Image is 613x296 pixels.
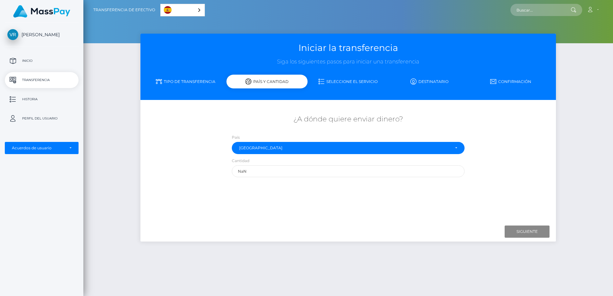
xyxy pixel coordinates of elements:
div: Acuerdos de usuario [12,145,64,151]
div: [GEOGRAPHIC_DATA] [239,145,450,151]
a: Transferencia de efectivo [93,3,155,17]
p: Perfil del usuario [7,114,76,123]
p: Transferencia [7,75,76,85]
a: Seleccione el servicio [307,76,389,87]
a: Destinatario [389,76,470,87]
label: País [232,135,240,140]
button: Acuerdos de usuario [5,142,79,154]
input: Amount to send in undefined (Maximum: undefined) [232,165,465,177]
p: Inicio [7,56,76,66]
input: Siguiente [505,226,550,238]
div: País y cantidad [226,75,307,88]
div: Language [160,4,205,16]
aside: Language selected: Español [160,4,205,16]
a: Español [161,4,205,16]
img: MassPay [13,5,70,18]
input: Buscar... [510,4,571,16]
h3: Iniciar la transferencia [145,42,551,54]
a: Transferencia [5,72,79,88]
a: Confirmación [470,76,551,87]
button: México [232,142,465,154]
p: Historia [7,95,76,104]
label: Cantidad [232,158,249,164]
a: Perfil del usuario [5,111,79,127]
a: Tipo de transferencia [145,76,226,87]
h3: Siga los siguientes pasos para iniciar una transferencia [145,58,551,66]
a: Historia [5,91,79,107]
h5: ¿A dónde quiere enviar dinero? [145,114,551,124]
a: Inicio [5,53,79,69]
span: [PERSON_NAME] [5,32,79,37]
